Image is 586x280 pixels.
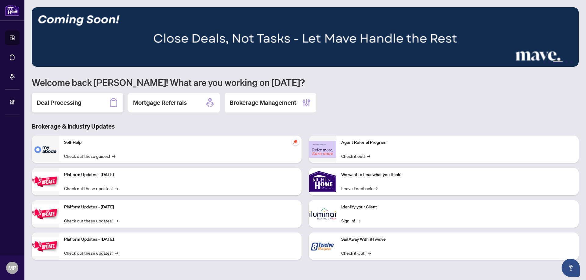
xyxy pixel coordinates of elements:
[341,172,574,178] p: We want to hear what you think!
[292,138,299,145] span: pushpin
[309,141,336,158] img: Agent Referral Program
[112,153,115,159] span: →
[115,250,118,256] span: →
[309,200,336,228] img: Identify your Client
[543,61,546,63] button: 1
[133,98,187,107] h2: Mortgage Referrals
[64,172,297,178] p: Platform Updates - [DATE]
[115,185,118,192] span: →
[230,98,296,107] h2: Brokerage Management
[548,61,551,63] button: 2
[8,264,16,272] span: MP
[32,122,579,131] h3: Brokerage & Industry Updates
[341,217,360,224] a: Sign In!→
[64,185,118,192] a: Check out these updates!→
[64,250,118,256] a: Check out these updates!→
[32,204,59,224] img: Platform Updates - July 8, 2025
[341,185,378,192] a: Leave Feedback→
[341,153,370,159] a: Check it out!→
[341,204,574,211] p: Identify your Client
[32,7,579,67] img: Slide 2
[341,250,371,256] a: Check it Out!→
[553,61,563,63] button: 3
[570,61,573,63] button: 5
[64,153,115,159] a: Check out these guides!→
[32,237,59,256] img: Platform Updates - June 23, 2025
[565,61,568,63] button: 4
[32,172,59,191] img: Platform Updates - July 21, 2025
[341,236,574,243] p: Sail Away With 8Twelve
[32,76,579,88] h1: Welcome back [PERSON_NAME]! What are you working on [DATE]?
[562,259,580,277] button: Open asap
[115,217,118,224] span: →
[64,139,297,146] p: Self-Help
[64,204,297,211] p: Platform Updates - [DATE]
[5,5,20,16] img: logo
[374,185,378,192] span: →
[309,232,336,260] img: Sail Away With 8Twelve
[341,139,574,146] p: Agent Referral Program
[309,168,336,195] img: We want to hear what you think!
[32,136,59,163] img: Self-Help
[367,153,370,159] span: →
[357,217,360,224] span: →
[368,250,371,256] span: →
[64,236,297,243] p: Platform Updates - [DATE]
[37,98,81,107] h2: Deal Processing
[64,217,118,224] a: Check out these updates!→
